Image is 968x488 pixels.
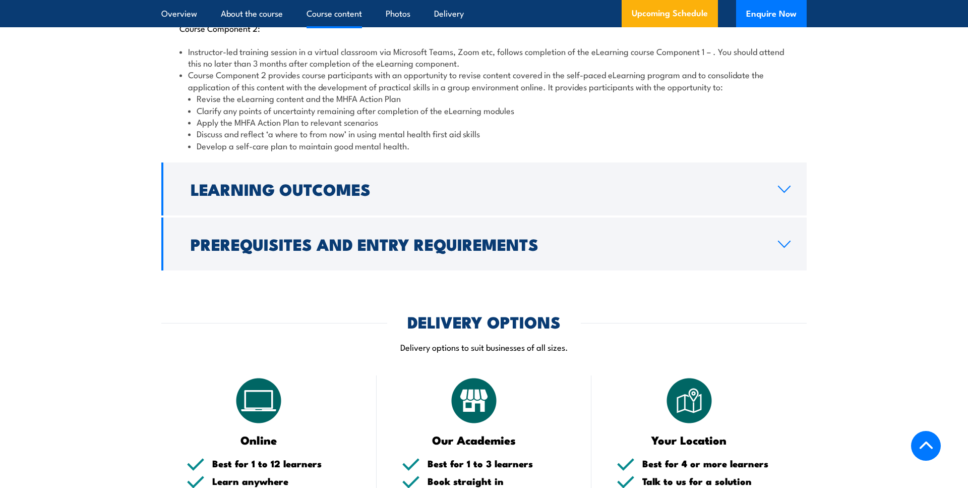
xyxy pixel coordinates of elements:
[212,476,351,486] h5: Learn anywhere
[428,459,567,468] h5: Best for 1 to 3 learners
[212,459,351,468] h5: Best for 1 to 12 learners
[188,140,789,151] li: Develop a self-care plan to maintain good mental health.
[428,476,567,486] h5: Book straight in
[191,237,762,251] h2: Prerequisites and Entry Requirements
[188,128,789,139] li: Discuss and reflect ‘a where to from now’ in using mental health first aid skills
[161,341,807,353] p: Delivery options to suit businesses of all sizes.
[179,45,789,69] li: Instructor-led training session in a virtual classroom via Microsoft Teams, Zoom etc, follows com...
[191,182,762,196] h2: Learning Outcomes
[642,476,781,486] h5: Talk to us for a solution
[188,92,789,104] li: Revise the eLearning content and the MHFA Action Plan
[179,23,789,33] p: Course Component 2:
[161,218,807,270] a: Prerequisites and Entry Requirements
[188,104,789,116] li: Clarify any points of uncertainty remaining after completion of the eLearning modules
[188,116,789,128] li: Apply the MHFA Action Plan to relevant scenarios
[617,434,761,446] h3: Your Location
[179,69,789,151] li: Course Component 2 provides course participants with an opportunity to revise content covered in ...
[402,434,547,446] h3: Our Academies
[642,459,781,468] h5: Best for 4 or more learners
[161,162,807,215] a: Learning Outcomes
[187,434,331,446] h3: Online
[407,314,561,329] h2: DELIVERY OPTIONS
